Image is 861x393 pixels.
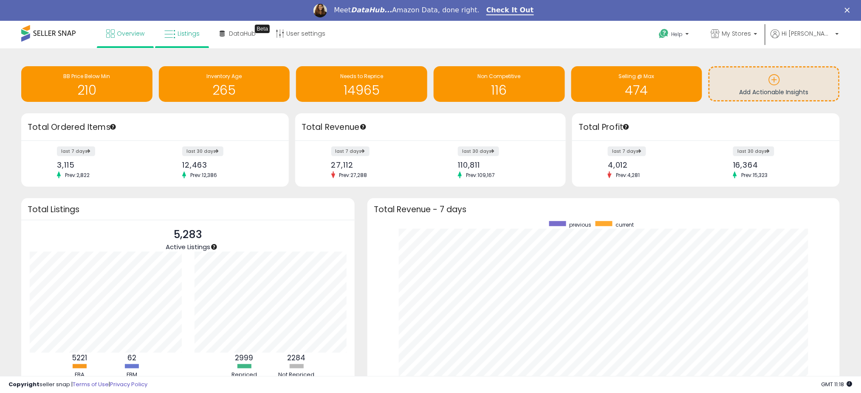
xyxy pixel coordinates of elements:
[782,29,833,38] span: Hi [PERSON_NAME]
[576,83,698,97] h1: 474
[569,221,591,228] span: previous
[622,123,630,131] div: Tooltip anchor
[210,243,218,251] div: Tooltip anchor
[615,221,634,228] span: current
[63,73,110,80] span: BB Price Below Min
[117,29,144,38] span: Overview
[288,353,306,363] b: 2284
[182,146,223,156] label: last 30 days
[271,371,322,379] div: Not Repriced
[213,21,262,46] a: DataHub
[608,146,646,156] label: last 7 days
[106,371,157,379] div: FBM
[340,73,383,80] span: Needs to Reprice
[229,29,256,38] span: DataHub
[462,171,499,179] span: Prev: 109,167
[163,83,286,97] h1: 265
[733,160,825,169] div: 16,364
[710,67,838,100] a: Add Actionable Insights
[28,206,348,213] h3: Total Listings
[159,66,290,102] a: Inventory Age 265
[619,73,655,80] span: Selling @ Max
[28,121,282,133] h3: Total Ordered Items
[672,31,683,38] span: Help
[206,73,242,80] span: Inventory Age
[571,66,703,102] a: Selling @ Max 474
[359,123,367,131] div: Tooltip anchor
[166,242,210,251] span: Active Listings
[458,160,551,169] div: 110,811
[25,83,148,97] h1: 210
[608,160,700,169] div: 4,012
[705,21,764,48] a: My Stores
[612,171,644,179] span: Prev: 4,281
[579,121,833,133] h3: Total Profit
[771,29,839,48] a: Hi [PERSON_NAME]
[269,21,332,46] a: User settings
[334,6,480,14] div: Meet Amazon Data, done right.
[821,380,853,388] span: 2025-10-14 11:18 GMT
[182,160,274,169] div: 12,463
[300,83,423,97] h1: 14965
[478,73,521,80] span: Non Competitive
[335,171,372,179] span: Prev: 27,288
[166,227,210,243] p: 5,283
[73,380,109,388] a: Terms of Use
[302,121,559,133] h3: Total Revenue
[374,206,833,213] h3: Total Revenue - 7 days
[127,353,136,363] b: 62
[740,88,809,96] span: Add Actionable Insights
[109,123,117,131] div: Tooltip anchor
[845,8,853,13] div: Close
[57,146,95,156] label: last 7 days
[158,21,206,46] a: Listings
[100,21,151,46] a: Overview
[351,6,392,14] i: DataHub...
[438,83,561,97] h1: 116
[722,29,751,38] span: My Stores
[8,381,147,389] div: seller snap | |
[737,171,772,179] span: Prev: 15,323
[331,146,370,156] label: last 7 days
[313,4,327,17] img: Profile image for Georgie
[235,353,254,363] b: 2999
[652,22,697,48] a: Help
[733,146,774,156] label: last 30 days
[54,371,105,379] div: FBA
[57,160,149,169] div: 3,115
[21,66,152,102] a: BB Price Below Min 210
[434,66,565,102] a: Non Competitive 116
[458,146,499,156] label: last 30 days
[186,171,221,179] span: Prev: 12,386
[296,66,427,102] a: Needs to Reprice 14965
[61,171,94,179] span: Prev: 2,822
[110,380,147,388] a: Privacy Policy
[659,28,669,39] i: Get Help
[72,353,87,363] b: 5221
[178,29,200,38] span: Listings
[331,160,424,169] div: 27,112
[8,380,40,388] strong: Copyright
[255,25,270,33] div: Tooltip anchor
[219,371,270,379] div: Repriced
[486,6,534,15] a: Check It Out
